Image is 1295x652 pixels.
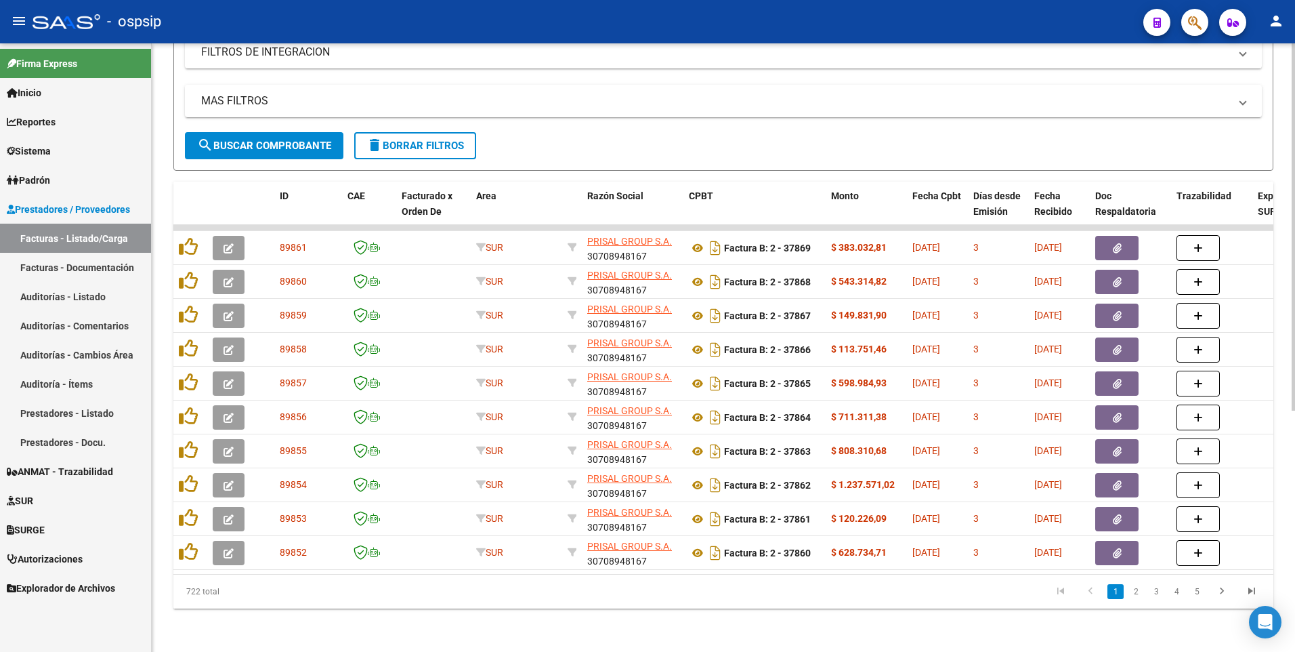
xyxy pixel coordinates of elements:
[1148,584,1164,599] a: 3
[706,271,724,293] i: Descargar documento
[1128,584,1144,599] a: 2
[1034,445,1062,456] span: [DATE]
[912,310,940,321] span: [DATE]
[185,132,343,159] button: Buscar Comprobante
[706,542,724,564] i: Descargar documento
[476,479,503,490] span: SUR
[587,471,678,500] div: 30708948167
[1034,479,1062,490] span: [DATE]
[587,437,678,466] div: 30708948167
[1187,580,1207,603] li: page 5
[1171,182,1252,241] datatable-header-cell: Trazabilidad
[831,276,887,287] strong: $ 543.314,82
[476,445,503,456] span: SUR
[173,575,391,609] div: 722 total
[689,190,713,201] span: CPBT
[354,132,476,159] button: Borrar Filtros
[280,310,307,321] span: 89859
[476,378,503,388] span: SUR
[1189,584,1205,599] a: 5
[907,182,968,241] datatable-header-cell: Fecha Cpbt
[1034,411,1062,422] span: [DATE]
[973,378,979,388] span: 3
[342,182,396,241] datatable-header-cell: CAE
[706,407,724,428] i: Descargar documento
[587,338,672,348] span: PRISAL GROUP S.A.
[973,242,979,253] span: 3
[7,173,50,188] span: Padrón
[912,344,940,354] span: [DATE]
[973,344,979,354] span: 3
[1048,584,1074,599] a: go to first page
[1034,310,1062,321] span: [DATE]
[347,190,365,201] span: CAE
[1146,580,1166,603] li: page 3
[724,378,811,389] strong: Factura B: 2 - 37865
[973,276,979,287] span: 3
[197,140,331,152] span: Buscar Comprobante
[476,513,503,524] span: SUR
[912,378,940,388] span: [DATE]
[706,237,724,259] i: Descargar documento
[107,7,161,37] span: - ospsip
[7,493,33,508] span: SUR
[1034,513,1062,524] span: [DATE]
[280,411,307,422] span: 89856
[1168,584,1185,599] a: 4
[912,276,940,287] span: [DATE]
[476,190,496,201] span: Area
[201,45,1229,60] mat-panel-title: FILTROS DE INTEGRACION
[973,190,1021,217] span: Días desde Emisión
[7,144,51,159] span: Sistema
[1107,584,1124,599] a: 1
[587,473,672,484] span: PRISAL GROUP S.A.
[587,335,678,364] div: 30708948167
[683,182,826,241] datatable-header-cell: CPBT
[1034,190,1072,217] span: Fecha Recibido
[706,441,724,462] i: Descargar documento
[973,411,979,422] span: 3
[1166,580,1187,603] li: page 4
[1078,584,1103,599] a: go to previous page
[7,56,77,71] span: Firma Express
[1034,378,1062,388] span: [DATE]
[587,371,672,382] span: PRISAL GROUP S.A.
[587,268,678,296] div: 30708948167
[831,190,859,201] span: Monto
[912,242,940,253] span: [DATE]
[912,479,940,490] span: [DATE]
[724,277,811,287] strong: Factura B: 2 - 37868
[587,405,672,416] span: PRISAL GROUP S.A.
[1176,190,1231,201] span: Trazabilidad
[185,36,1262,68] mat-expansion-panel-header: FILTROS DE INTEGRACION
[7,202,130,217] span: Prestadores / Proveedores
[706,305,724,327] i: Descargar documento
[476,547,503,558] span: SUR
[587,507,672,518] span: PRISAL GROUP S.A.
[280,479,307,490] span: 89854
[912,190,961,201] span: Fecha Cpbt
[912,445,940,456] span: [DATE]
[1029,182,1090,241] datatable-header-cell: Fecha Recibido
[973,445,979,456] span: 3
[587,369,678,398] div: 30708948167
[476,411,503,422] span: SUR
[280,344,307,354] span: 89858
[185,85,1262,117] mat-expansion-panel-header: MAS FILTROS
[724,344,811,355] strong: Factura B: 2 - 37866
[280,445,307,456] span: 89855
[587,236,672,247] span: PRISAL GROUP S.A.
[1034,242,1062,253] span: [DATE]
[724,446,811,457] strong: Factura B: 2 - 37863
[7,552,83,567] span: Autorizaciones
[912,547,940,558] span: [DATE]
[1034,547,1062,558] span: [DATE]
[826,182,907,241] datatable-header-cell: Monto
[7,523,45,537] span: SURGE
[201,94,1229,108] mat-panel-title: MAS FILTROS
[587,541,672,552] span: PRISAL GROUP S.A.
[1105,580,1126,603] li: page 1
[1126,580,1146,603] li: page 2
[973,310,979,321] span: 3
[476,276,503,287] span: SUR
